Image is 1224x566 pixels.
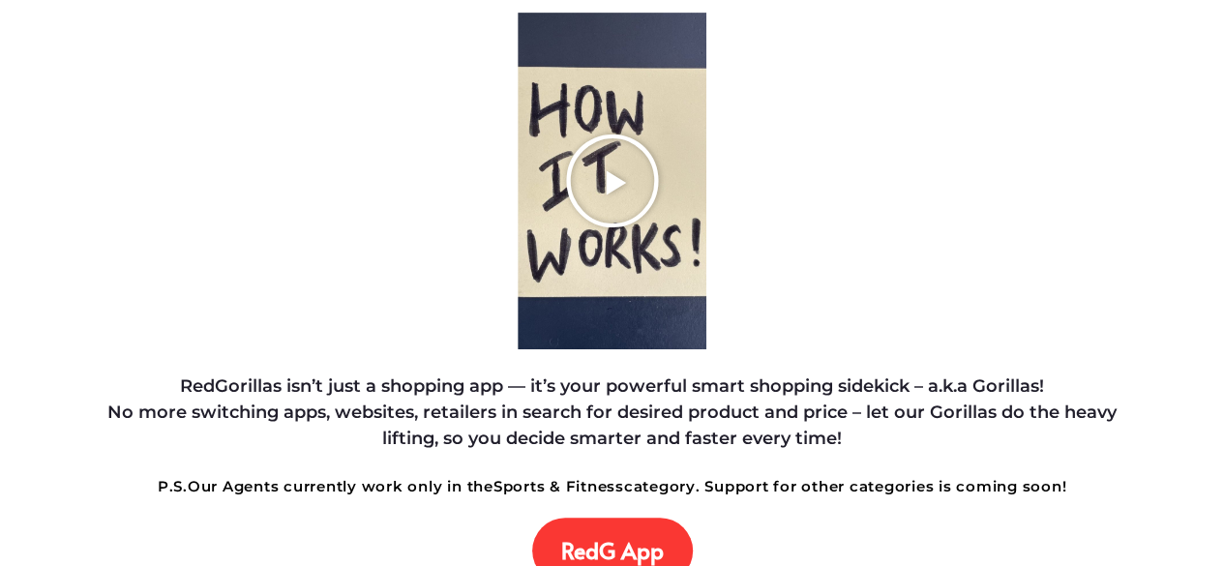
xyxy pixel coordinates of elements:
[158,477,1066,495] strong: Our Agents currently work only in the category. Support for other categories is coming soon!
[493,477,624,495] strong: Sports & Fitness
[563,133,660,229] div: Play Video about RedGorillas How it Works
[86,373,1139,452] h4: RedGorillas isn’t just a shopping app — it’s your powerful smart shopping sidekick – a.k.a Gorill...
[158,477,188,495] strong: P.S.
[561,537,664,564] span: RedG App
